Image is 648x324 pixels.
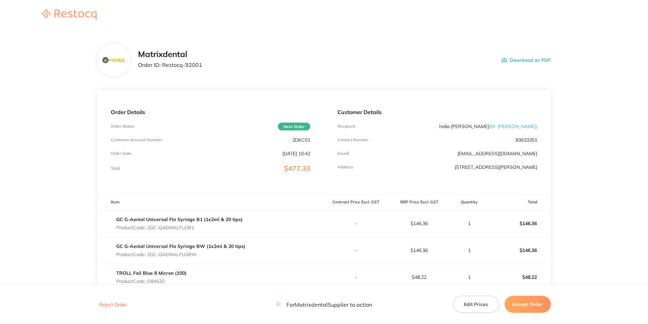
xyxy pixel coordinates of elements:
[324,194,387,210] th: Contract Price Excl. GST
[102,57,124,64] img: c2YydnlvZQ
[337,124,355,129] p: Recipient
[502,50,551,71] button: Download as PDF
[515,137,537,143] p: 93633351
[116,278,187,284] p: Product Code: O84520
[451,221,487,226] p: 1
[276,301,372,308] p: For Matrixdental Supplier to action
[97,194,324,210] th: Item
[111,151,132,156] p: Order Date
[451,274,487,280] p: 1
[116,270,187,276] a: TROLL Foil Blue 8 Micron (100)
[488,269,550,285] p: $48.22
[278,123,310,130] span: New Order
[35,10,103,20] img: Restocq logo
[282,151,310,156] p: [DATE] 10:42
[455,164,537,170] p: [STREET_ADDRESS][PERSON_NAME]
[487,194,551,210] th: Total
[116,252,245,257] p: Product Code: 2GC-GAENIALFLOBW
[337,165,353,169] p: Address
[138,50,202,59] h2: Matrixdental
[324,221,387,226] p: -
[111,138,162,142] p: Customer Account Number
[388,274,451,280] p: $48.22
[488,215,550,232] p: $146.36
[97,302,129,308] button: Reject Order
[457,150,537,157] a: [EMAIL_ADDRESS][DOMAIN_NAME]
[324,248,387,253] p: -
[35,10,103,21] a: Restocq logo
[138,62,202,68] p: Order ID: Restocq- 92001
[439,124,537,129] p: India [PERSON_NAME]
[116,225,243,230] p: Product Code: 2GC-GAENIALFLOB1
[111,166,120,171] p: Total
[116,243,245,249] a: GC G-Aenial Universal Flo Syringe BW (1x2ml & 20 tips)
[451,248,487,253] p: 1
[111,109,310,115] p: Order Details
[337,109,537,115] p: Customer Details
[488,242,550,258] p: $146.36
[388,221,451,226] p: $146.36
[284,164,310,173] span: $477.33
[387,194,451,210] th: RRP Price Excl. GST
[116,216,243,222] a: GC G-Aenial Universal Flo Syringe B1 (1x2ml & 20 tips)
[505,296,551,313] button: Accept Order
[292,137,310,143] p: 2DKC01
[337,151,349,156] p: Emaill
[388,248,451,253] p: $146.36
[337,138,368,142] p: Contact Number
[453,296,499,313] button: Edit Prices
[111,124,134,129] p: Order Status
[324,274,387,280] p: -
[451,194,487,210] th: Quantity
[489,123,537,129] span: ( Dr. [PERSON_NAME] )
